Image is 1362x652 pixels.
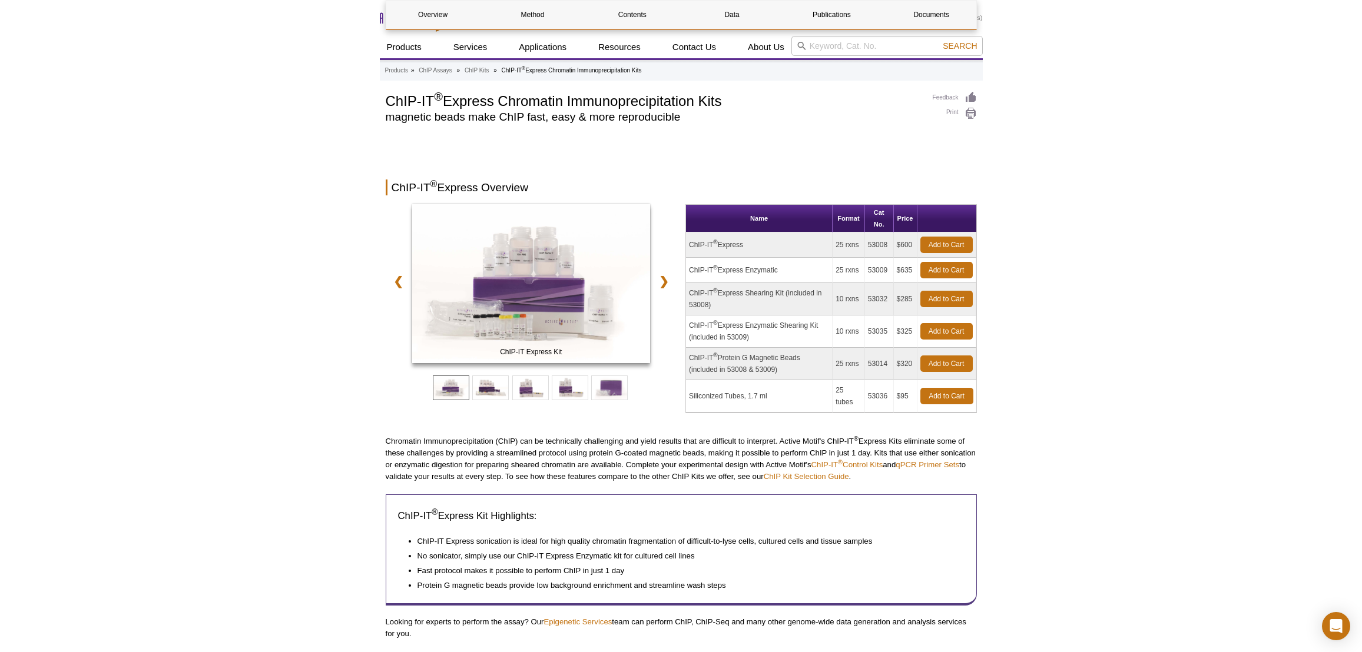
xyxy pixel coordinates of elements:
li: ChIP-IT Express Chromatin Immunoprecipitation Kits [502,67,642,74]
a: Applications [512,36,574,58]
sup: ® [713,320,717,326]
td: 53036 [865,380,894,413]
a: Contents [585,1,679,29]
th: Price [894,205,917,232]
a: Overview [386,1,480,29]
a: Add to Cart [920,388,973,404]
li: » [493,67,497,74]
a: Feedback [933,91,977,104]
a: ❮ [386,268,411,295]
li: Protein G magnetic beads provide low background enrichment and streamline wash steps [417,577,953,591]
td: 10 rxns [833,283,865,315]
a: About Us [741,36,791,58]
td: 25 rxns [833,232,865,258]
td: $95 [894,380,917,413]
a: ChIP-IT®Control Kits [811,460,883,469]
a: Documents [884,1,978,29]
td: 25 rxns [833,348,865,380]
td: Siliconized Tubes, 1.7 ml [686,380,833,413]
h1: ChIP-IT Express Chromatin Immunoprecipitation Kits [386,91,921,109]
a: Add to Cart [920,237,973,253]
sup: ® [713,264,717,271]
a: ❯ [651,268,677,295]
a: Services [446,36,495,58]
td: 10 rxns [833,315,865,348]
a: Add to Cart [920,355,973,372]
span: Search [943,41,977,51]
a: Print [933,107,977,120]
td: $600 [894,232,917,258]
a: Method [486,1,579,29]
a: Add to Cart [920,262,973,278]
a: ChIP Kits [465,65,489,76]
td: ChIP-IT Express Enzymatic [686,258,833,283]
th: Cat No. [865,205,894,232]
a: ChIP-IT Express Kit [412,204,651,367]
td: 53009 [865,258,894,283]
td: ChIP-IT Express Shearing Kit (included in 53008) [686,283,833,315]
div: Open Intercom Messenger [1322,612,1350,640]
h2: magnetic beads make ChIP fast, easy & more reproducible [386,112,921,122]
a: Contact Us [665,36,723,58]
a: Resources [591,36,648,58]
th: Format [833,205,865,232]
a: qPCR Primer Sets [896,460,959,469]
span: ChIP-IT Express Kit [415,346,648,358]
p: Chromatin Immunoprecipitation (ChIP) can be technically challenging and yield results that are di... [386,435,977,483]
img: ChIP-IT Express Kit [412,204,651,363]
sup: ® [430,179,438,189]
td: $320 [894,348,917,380]
td: 53032 [865,283,894,315]
td: 25 tubes [833,380,865,413]
li: » [411,67,415,74]
h3: ChIP-IT Express Kit Highlights: [398,509,965,523]
a: Publications [785,1,879,29]
th: Name [686,205,833,232]
sup: ® [854,435,859,442]
td: 53014 [865,348,894,380]
a: Epigenetic Services [544,617,612,626]
td: ChIP-IT Express [686,232,833,258]
sup: ® [713,239,717,245]
a: Data [685,1,778,29]
td: ChIP-IT Protein G Magnetic Beads (included in 53008 & 53009) [686,348,833,380]
td: $285 [894,283,917,315]
input: Keyword, Cat. No. [791,36,983,56]
a: ChIP Kit Selection Guide [764,472,849,481]
td: 25 rxns [833,258,865,283]
h2: ChIP-IT Express Overview [386,179,977,195]
a: Add to Cart [920,323,973,340]
td: 53035 [865,315,894,348]
td: $635 [894,258,917,283]
sup: ® [434,90,443,103]
button: Search [939,41,980,51]
li: » [457,67,460,74]
a: Add to Cart [920,291,973,307]
a: Products [385,65,408,76]
a: ChIP Assays [419,65,452,76]
td: ChIP-IT Express Enzymatic Shearing Kit (included in 53009) [686,315,833,348]
p: Looking for experts to perform the assay? Our team can perform ChIP, ChIP-Seq and many other geno... [386,616,977,640]
td: $325 [894,315,917,348]
li: Fast protocol makes it possible to perform ChIP in just 1 day [417,562,953,577]
sup: ® [838,458,843,465]
li: No sonicator, simply use our ChIP-IT Express Enzymatic kit for cultured cell lines [417,547,953,562]
td: 53008 [865,232,894,258]
sup: ® [432,507,438,517]
li: ChIP-IT Express sonication is ideal for high quality chromatin fragmentation of difficult-to-lyse... [417,532,953,547]
a: Products [380,36,429,58]
sup: ® [522,65,525,71]
sup: ® [713,352,717,358]
sup: ® [713,287,717,294]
